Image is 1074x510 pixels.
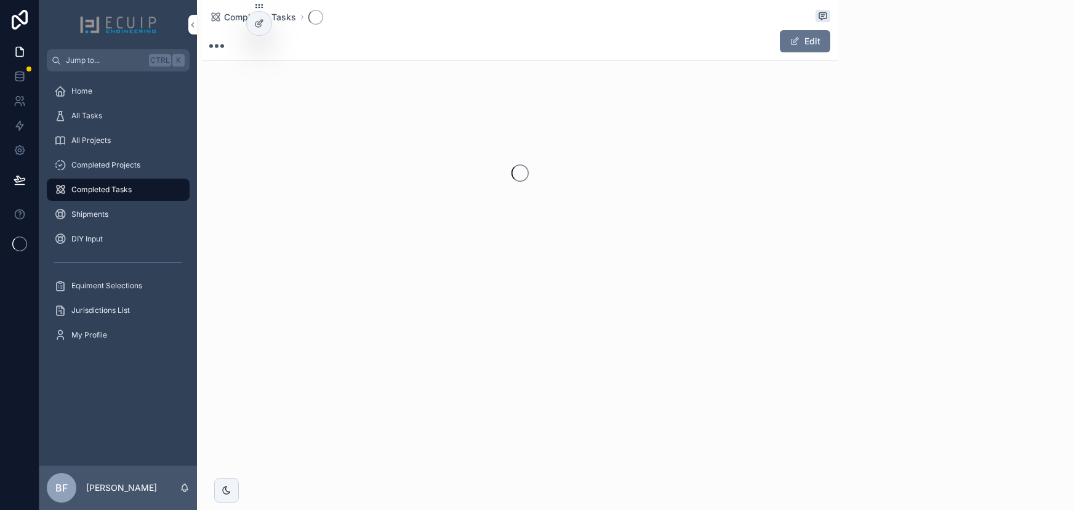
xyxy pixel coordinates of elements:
span: Ctrl [149,54,171,67]
span: Jurisdictions List [71,306,130,315]
img: App logo [79,15,157,34]
span: All Projects [71,136,111,145]
a: Shipments [47,203,190,225]
a: Completed Projects [47,154,190,176]
a: Completed Tasks [47,179,190,201]
a: Completed Tasks [209,11,296,23]
span: Completed Projects [71,160,140,170]
span: Equiment Selections [71,281,142,291]
p: [PERSON_NAME] [86,482,157,494]
span: Completed Tasks [224,11,296,23]
a: All Projects [47,129,190,152]
span: All Tasks [71,111,102,121]
div: scrollable content [39,71,197,362]
a: Home [47,80,190,102]
span: Completed Tasks [71,185,132,195]
button: Jump to...CtrlK [47,49,190,71]
span: K [174,55,183,65]
span: Home [71,86,92,96]
button: Edit [780,30,830,52]
a: My Profile [47,324,190,346]
span: Jump to... [66,55,144,65]
a: DIY Input [47,228,190,250]
a: Jurisdictions List [47,299,190,322]
span: My Profile [71,330,107,340]
span: Shipments [71,209,108,219]
span: BF [55,480,68,495]
a: All Tasks [47,105,190,127]
span: DIY Input [71,234,103,244]
a: Equiment Selections [47,275,190,297]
